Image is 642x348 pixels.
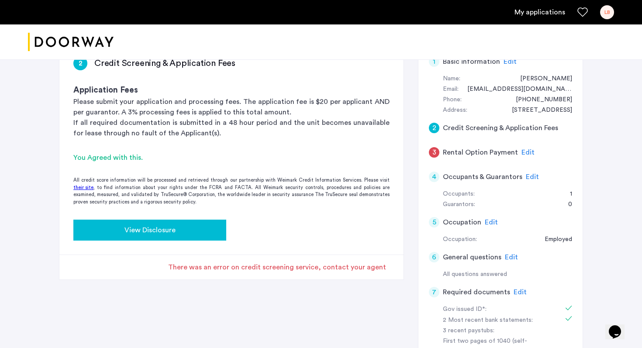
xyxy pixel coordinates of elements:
[443,217,481,227] h5: Occupation
[503,105,572,116] div: 1004 Gates Ave, #6A
[559,200,572,210] div: 0
[73,220,226,241] button: button
[521,149,535,156] span: Edit
[485,219,498,226] span: Edit
[28,26,114,59] a: Cazamio logo
[605,313,633,339] iframe: chat widget
[429,147,439,158] div: 3
[429,217,439,227] div: 5
[429,252,439,262] div: 6
[73,152,390,163] div: You Agreed with this.
[443,105,467,116] div: Address:
[443,84,459,95] div: Email:
[511,74,572,84] div: Lorenzo Bascon
[73,117,390,138] p: If all required documentation is submitted in a 48 hour period and the unit becomes unavailable f...
[73,56,87,70] div: 2
[429,172,439,182] div: 4
[443,123,558,133] h5: Credit Screening & Application Fees
[507,95,572,105] div: +13322710535
[536,234,572,245] div: Employed
[443,252,501,262] h5: General questions
[443,269,572,280] div: All questions answered
[124,225,176,235] span: View Disclosure
[59,177,404,206] div: All credit score information will be processed and retrieved through our partnership with Weimark...
[443,304,553,315] div: Gov issued ID*:
[429,287,439,297] div: 7
[526,173,539,180] span: Edit
[514,289,527,296] span: Edit
[443,200,475,210] div: Guarantors:
[429,123,439,133] div: 2
[504,58,517,65] span: Edit
[73,96,390,117] p: Please submit your application and processing fees. The application fee is $20 per applicant AND ...
[443,287,510,297] h5: Required documents
[443,95,462,105] div: Phone:
[459,84,572,95] div: basconeb@gmail.com
[443,172,522,182] h5: Occupants & Guarantors
[505,254,518,261] span: Edit
[514,7,565,17] a: My application
[94,57,235,69] h3: Credit Screening & Application Fees
[28,26,114,59] img: logo
[168,262,386,272] div: There was an error on credit screening service, contact your agent
[443,315,553,326] div: 2 Most recent bank statements:
[73,184,93,192] a: their site
[443,56,500,67] h5: Basic information
[429,56,439,67] div: 1
[73,84,390,96] h3: Application Fees
[443,147,518,158] h5: Rental Option Payment
[561,189,572,200] div: 1
[577,7,588,17] a: Favorites
[443,326,553,336] div: 3 recent paystubs:
[600,5,614,19] div: LB
[443,234,477,245] div: Occupation:
[443,189,475,200] div: Occupants:
[443,74,460,84] div: Name:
